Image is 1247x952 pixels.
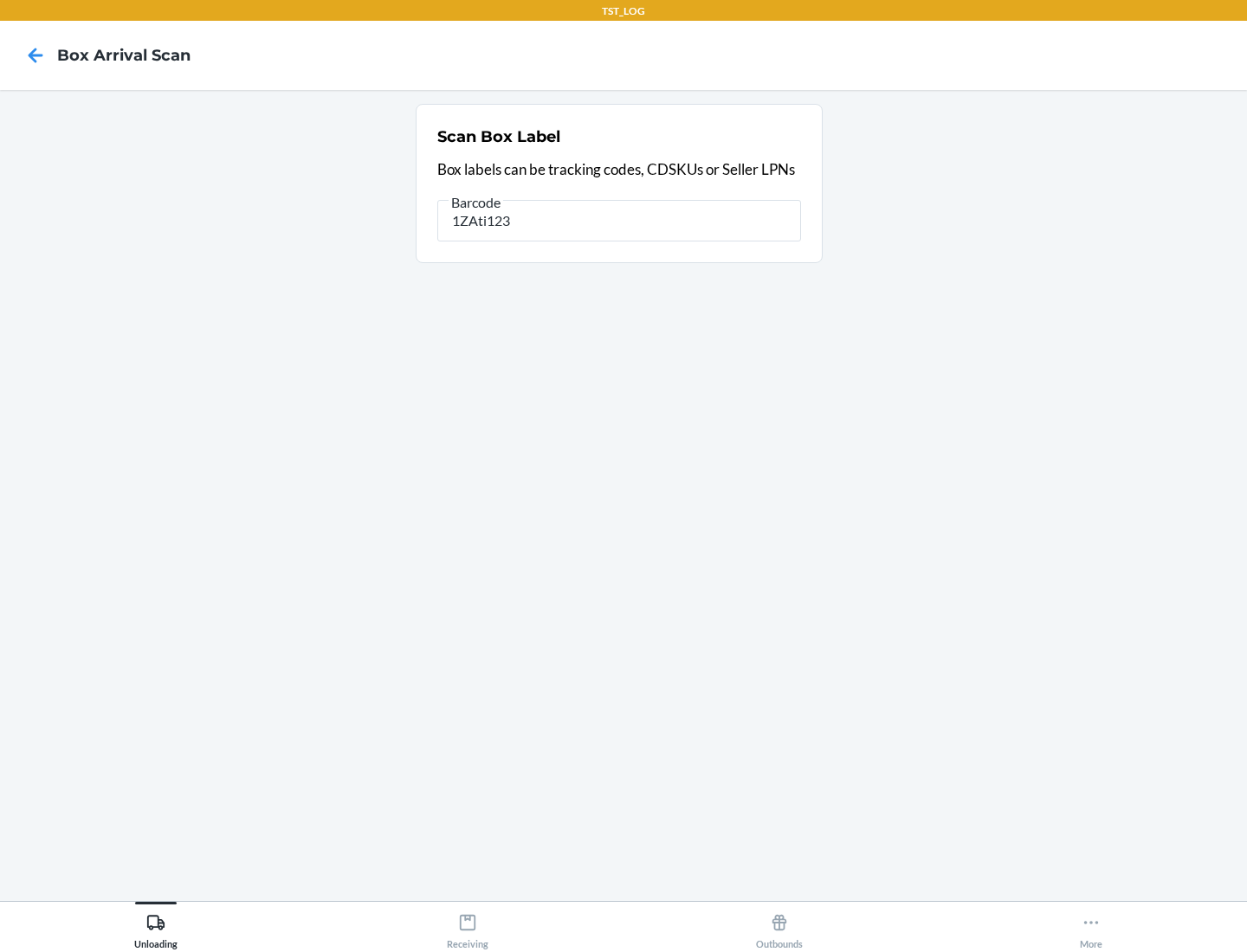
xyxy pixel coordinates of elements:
[437,125,560,148] h2: Scan Box Label
[623,902,935,949] button: Outbounds
[602,3,645,19] p: TST_LOG
[134,906,178,949] div: Unloading
[437,200,801,241] input: Barcode
[756,906,803,949] div: Outbounds
[437,158,801,181] p: Box labels can be tracking codes, CDSKUs or Seller LPNs
[1080,906,1102,949] div: More
[57,44,191,67] h4: Box Arrival Scan
[935,902,1247,949] button: More
[312,902,623,949] button: Receiving
[447,906,488,949] div: Receiving
[449,194,503,211] span: Barcode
